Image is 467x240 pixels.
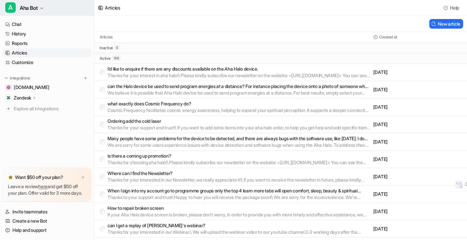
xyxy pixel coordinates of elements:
a: www.ahaharmony.com[DOMAIN_NAME] [3,83,91,92]
a: Customize [3,58,91,67]
p: [DATE] [373,173,462,180]
img: menu_add.svg [83,76,88,80]
p: Cosmic Frequency facilitates cosmic energy awareness, helping to expand your spiritual perception... [107,107,371,114]
p: can I get a replay of [PERSON_NAME]'s webinar? [107,222,371,229]
p: If your Aha Halo device screen is broken, please don't worry, in order to provide you with more t... [107,211,371,218]
button: New article [429,19,463,29]
a: here [38,184,48,189]
a: Help and support [3,226,91,235]
p: I'd like to enquire if there are any discounts available on the Aha Halo device. [107,66,371,72]
p: Articles [100,34,113,40]
p: Ordering add the cold laser [107,118,371,124]
p: [DATE] [373,121,462,128]
p: Zendesk [14,95,31,101]
div: Articles [105,4,120,11]
p: Where can I find the Newsletter? [107,170,371,177]
a: Create a new Bot [3,216,91,226]
p: Want $50 off your plan? [15,174,63,181]
p: [DATE] [373,69,462,76]
p: We believe it is possible that Aha Halo device be used to send program energies at a distance. Fo... [107,90,371,96]
p: Integrations [10,76,30,81]
img: expand menu [4,76,9,80]
a: Explore all integrations [3,104,91,113]
button: Help [441,3,462,12]
span: 0 [114,45,120,50]
img: star [8,175,13,180]
p: [DATE] [373,156,462,163]
span: A [5,2,16,13]
img: Zendesk [7,96,10,100]
a: History [3,29,91,38]
img: www.ahaharmony.com [7,85,10,89]
p: Thanks for your interested in our Newsletter, we really appreciate it!\ If you want to receive th... [107,177,371,183]
span: Aha Bot [20,3,38,12]
span: 159 [112,56,121,60]
button: Integrations [3,75,32,81]
p: active [100,56,111,61]
p: Is there a coming up promotion? [107,153,371,159]
p: inactive [100,45,113,51]
p: [DATE] [373,139,462,145]
a: Chat [3,20,91,29]
a: Reports [3,39,91,48]
p: what exactly does Cosmic Frequency do? [107,100,371,107]
p: We are sorry for some users experience issues with device detection and software bugs when using ... [107,142,371,148]
a: Invite teammates [3,207,91,216]
p: Thanks for choosing aha halo!\ Please kindly subscribe our newsletter on the website: <[URL][DOMA... [107,159,371,166]
p: When I sign into my account go to programme groups only the top 4 learn more tabs will open comfo... [107,187,371,194]
p: can the Halo device be used to send program energies at a distance? For instance placing the devi... [107,83,371,90]
p: [DATE] [373,104,462,110]
p: Thanks to your support and trust! Happy to hear you will receive the package soon!\ We are sorry ... [107,194,371,201]
p: Created at [379,34,397,40]
span: [DOMAIN_NAME] [14,84,49,91]
p: Thanks for your support and trust!\ If you want to add extra items into your aha halo order, to h... [107,124,371,131]
p: [DATE] [373,86,462,93]
img: explore all integrations [5,105,12,112]
p: How to repair broken screen [107,205,371,211]
p: Many people have some problems for the device to be detected, and there are always bugs with the ... [107,135,371,142]
p: Leave a review and get $50 off your plan. Offer valid for 3 more days. [8,183,86,196]
p: Thanks for your interested in our Webinar.\ We will upload the webinar video to our youtube chann... [107,229,371,235]
p: [DATE] [373,208,462,215]
a: Articles [3,48,91,57]
p: [DATE] [373,226,462,232]
p: [DATE] [373,191,462,197]
img: x [81,175,85,180]
p: Thanks for your interest in aha halo!\ Please kindly subscribe our newsletter on the website: <[U... [107,72,371,79]
span: Explore all integrations [14,103,89,114]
